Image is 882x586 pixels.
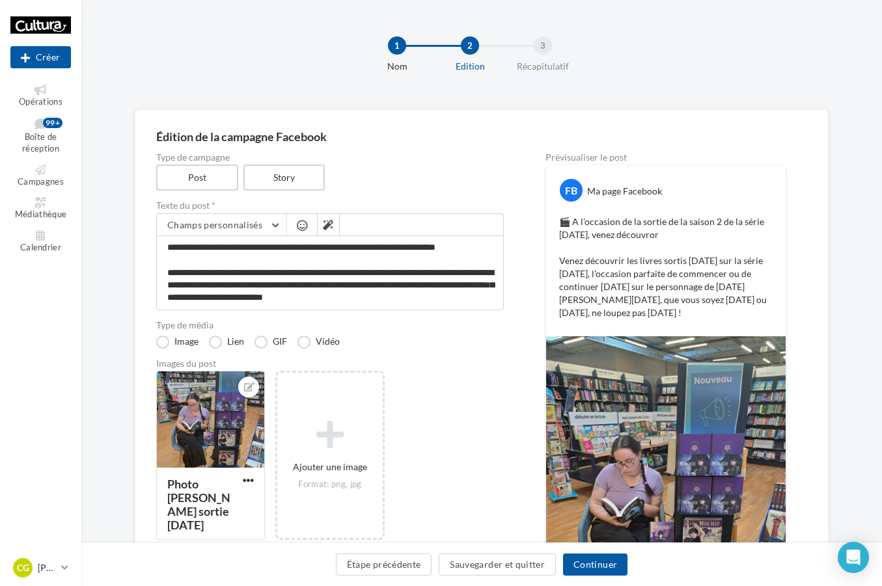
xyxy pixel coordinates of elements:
label: Lien [209,336,244,349]
a: Boîte de réception99+ [10,115,71,157]
label: GIF [255,336,287,349]
label: Type de média [156,321,504,330]
span: CG [17,561,29,574]
div: Photo [PERSON_NAME] sortie [DATE] [167,477,230,532]
span: Opérations [19,96,62,107]
p: 🎬 A l'occasion de la sortie de la saison 2 de la série [DATE], venez découvror Venez découvrir le... [559,215,773,319]
div: Nom [355,60,439,73]
button: Champs personnalisés [157,214,286,236]
div: 2 [461,36,479,55]
label: Story [243,165,325,191]
div: 99+ [43,118,62,128]
span: Boîte de réception [22,131,59,154]
label: Type de campagne [156,153,504,162]
div: 1 [388,36,406,55]
span: Champs personnalisés [167,219,262,230]
a: Opérations [10,82,71,110]
div: 3 [534,36,552,55]
div: Nouvelle campagne [10,46,71,68]
a: Médiathèque [10,194,71,222]
div: FB [560,179,583,202]
div: Ma page Facebook [587,185,662,198]
a: Campagnes [10,162,71,190]
div: Récapitulatif [501,60,585,73]
div: Open Intercom Messenger [838,542,869,573]
a: Calendrier [10,228,71,256]
label: Post [156,165,238,191]
label: Image [156,336,199,349]
div: Images du post [156,359,504,368]
span: Campagnes [18,176,64,187]
button: Continuer [563,553,627,576]
div: Prévisualiser le post [545,153,786,162]
label: Vidéo [297,336,340,349]
div: Edition [428,60,512,73]
div: Édition de la campagne Facebook [156,131,807,142]
span: Médiathèque [15,209,67,220]
button: Créer [10,46,71,68]
button: Étape précédente [336,553,432,576]
button: Sauvegarder et quitter [439,553,556,576]
a: CG [PERSON_NAME] [10,555,71,580]
label: Texte du post * [156,201,504,210]
span: Calendrier [20,242,61,252]
p: [PERSON_NAME] [38,561,56,574]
